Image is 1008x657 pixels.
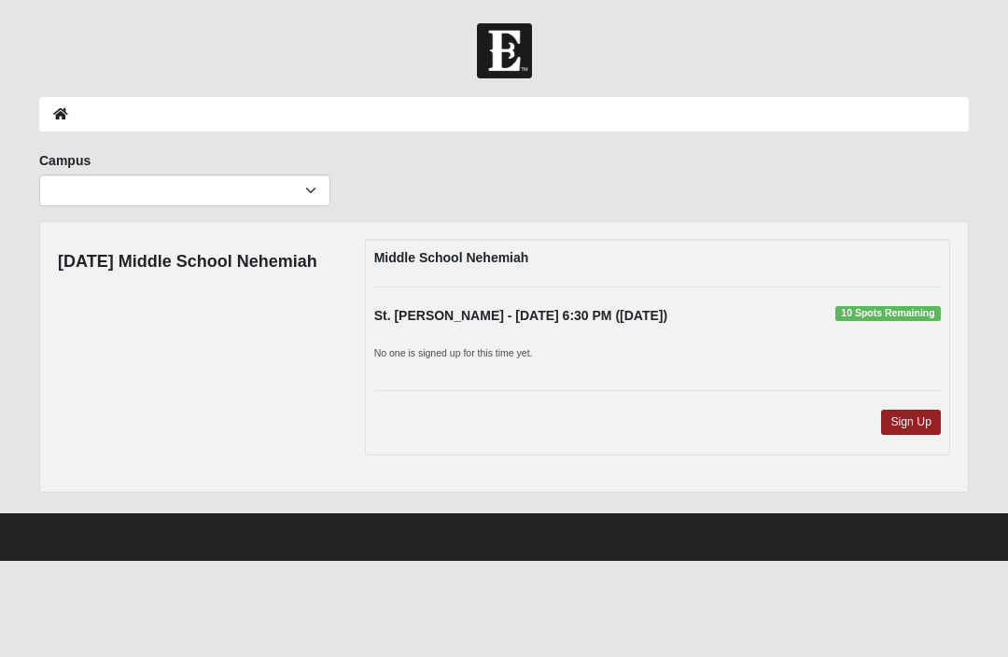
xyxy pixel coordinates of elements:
strong: St. [PERSON_NAME] - [DATE] 6:30 PM ([DATE]) [374,308,667,323]
small: No one is signed up for this time yet. [374,347,533,358]
h4: [DATE] Middle School Nehemiah [58,252,317,273]
img: Church of Eleven22 Logo [477,23,532,78]
strong: Middle School Nehemiah [374,250,529,265]
span: 10 Spots Remaining [835,306,941,321]
a: Sign Up [881,410,941,435]
label: Campus [39,151,91,170]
